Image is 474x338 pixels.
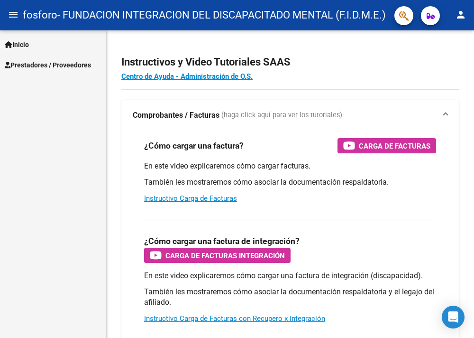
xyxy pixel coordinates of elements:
[359,140,430,152] span: Carga de Facturas
[144,287,436,308] p: También les mostraremos cómo asociar la documentación respaldatoria y el legajo del afiliado.
[8,9,19,20] mat-icon: menu
[144,161,436,171] p: En este video explicaremos cómo cargar facturas.
[337,138,436,153] button: Carga de Facturas
[144,235,300,248] h3: ¿Cómo cargar una factura de integración?
[5,39,29,50] span: Inicio
[121,100,459,131] mat-expansion-panel-header: Comprobantes / Facturas (haga click aquí para ver los tutoriales)
[23,5,57,26] span: fosforo
[144,314,325,323] a: Instructivo Carga de Facturas con Recupero x Integración
[133,110,219,121] strong: Comprobantes / Facturas
[144,271,436,281] p: En este video explicaremos cómo cargar una factura de integración (discapacidad).
[221,110,342,121] span: (haga click aquí para ver los tutoriales)
[121,72,253,81] a: Centro de Ayuda - Administración de O.S.
[121,53,459,71] h2: Instructivos y Video Tutoriales SAAS
[455,9,466,20] mat-icon: person
[5,60,91,70] span: Prestadores / Proveedores
[165,250,285,262] span: Carga de Facturas Integración
[144,248,291,263] button: Carga de Facturas Integración
[144,194,237,203] a: Instructivo Carga de Facturas
[57,5,386,26] span: - FUNDACION INTEGRACION DEL DISCAPACITADO MENTAL (F.I.D.M.E.)
[144,177,436,188] p: También les mostraremos cómo asociar la documentación respaldatoria.
[144,139,244,152] h3: ¿Cómo cargar una factura?
[442,306,465,329] div: Open Intercom Messenger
